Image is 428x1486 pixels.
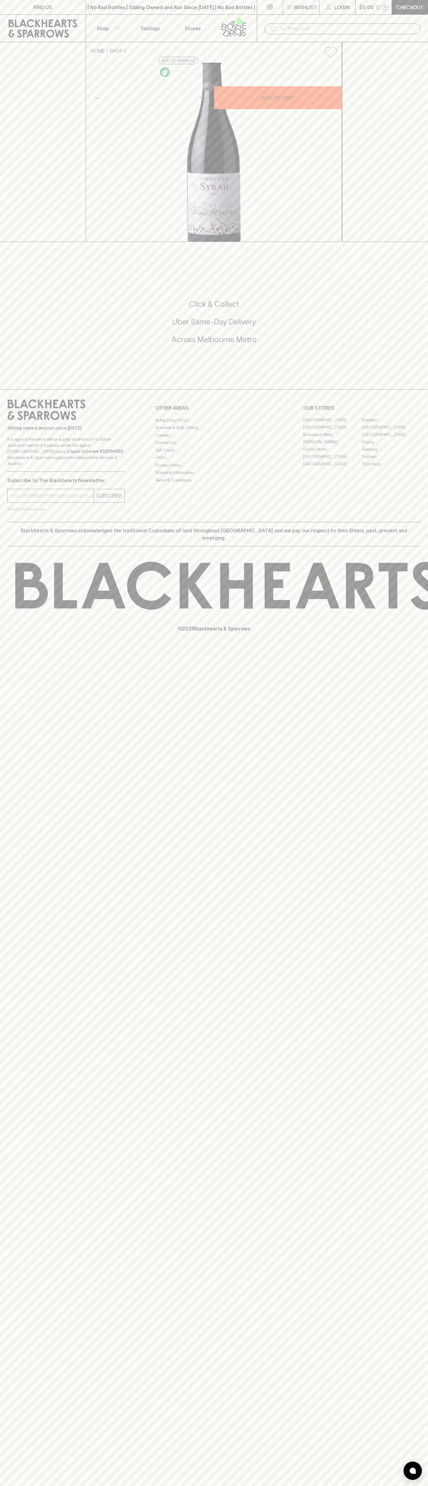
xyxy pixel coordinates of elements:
a: SHOP [110,48,123,54]
a: Privacy Policy [155,461,273,469]
a: Thornbury [362,460,421,468]
p: ADD TO CART [262,94,295,102]
a: [PERSON_NAME] [303,438,362,446]
button: SUBSCRIBE [94,489,125,502]
a: HOME [91,48,105,54]
a: [GEOGRAPHIC_DATA] [362,424,421,431]
a: Terms & Conditions [155,476,273,484]
a: [GEOGRAPHIC_DATA] [303,416,362,424]
button: Add to wishlist [322,45,339,60]
p: Tastings [140,25,160,32]
a: Braddon [362,416,421,424]
p: OUR STORES [303,404,421,412]
p: We will never spam you [7,506,125,512]
p: Subscribe to The Blackhearts Newsletter [7,477,125,484]
h5: Uber Same-Day Delivery [7,317,421,327]
a: Business & Bulk Gifting [155,424,273,431]
button: ADD TO CART [214,86,342,109]
img: 41186.png [86,63,342,242]
p: Shop [97,25,109,32]
a: Bottle Drop FAQ's [155,416,273,424]
a: Prahran [362,453,421,460]
a: [GEOGRAPHIC_DATA] [362,431,421,438]
p: SUBSCRIBE [96,492,122,499]
a: Geelong [362,446,421,453]
h5: Across Melbourne Metro [7,335,421,345]
a: Stores [171,15,214,42]
p: Blackhearts & Sparrows acknowledges the traditional Custodians of land throughout [GEOGRAPHIC_DAT... [12,527,416,542]
p: 0 [384,6,386,9]
p: It is against the law to sell or supply alcohol to, or to obtain alcohol on behalf of a person un... [7,436,125,467]
p: Checkout [396,4,424,11]
p: FIND US [33,4,52,11]
a: Shipping Information [155,469,273,476]
button: Add to wishlist [158,57,199,64]
p: OTHER AREAS [155,404,273,412]
a: [GEOGRAPHIC_DATA] [303,453,362,460]
p: Stores [185,25,201,32]
div: Call to action block [7,275,421,377]
a: Contact Us [155,439,273,446]
p: Wishlist [294,4,317,11]
strong: Liquor License #32064953 [67,449,123,454]
a: Organic [158,66,171,79]
a: Fitzroy [362,438,421,446]
a: Careers [155,431,273,439]
a: Brunswick West [303,431,362,438]
p: $0.00 [359,4,374,11]
a: [GEOGRAPHIC_DATA] [303,460,362,468]
input: Try "Pinot noir" [279,24,416,34]
a: Gift Cards [155,446,273,454]
a: Tastings [128,15,171,42]
p: Login [334,4,350,11]
input: e.g. jane@blackheartsandsparrows.com.au [12,491,94,501]
p: Sibling owned and run since [DATE] [7,425,125,431]
img: bubble-icon [410,1468,416,1474]
a: FAQ's [155,454,273,461]
h5: Click & Collect [7,299,421,309]
a: Fitzroy North [303,446,362,453]
a: [GEOGRAPHIC_DATA] [303,424,362,431]
button: Shop [86,15,129,42]
img: Organic [160,67,170,77]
